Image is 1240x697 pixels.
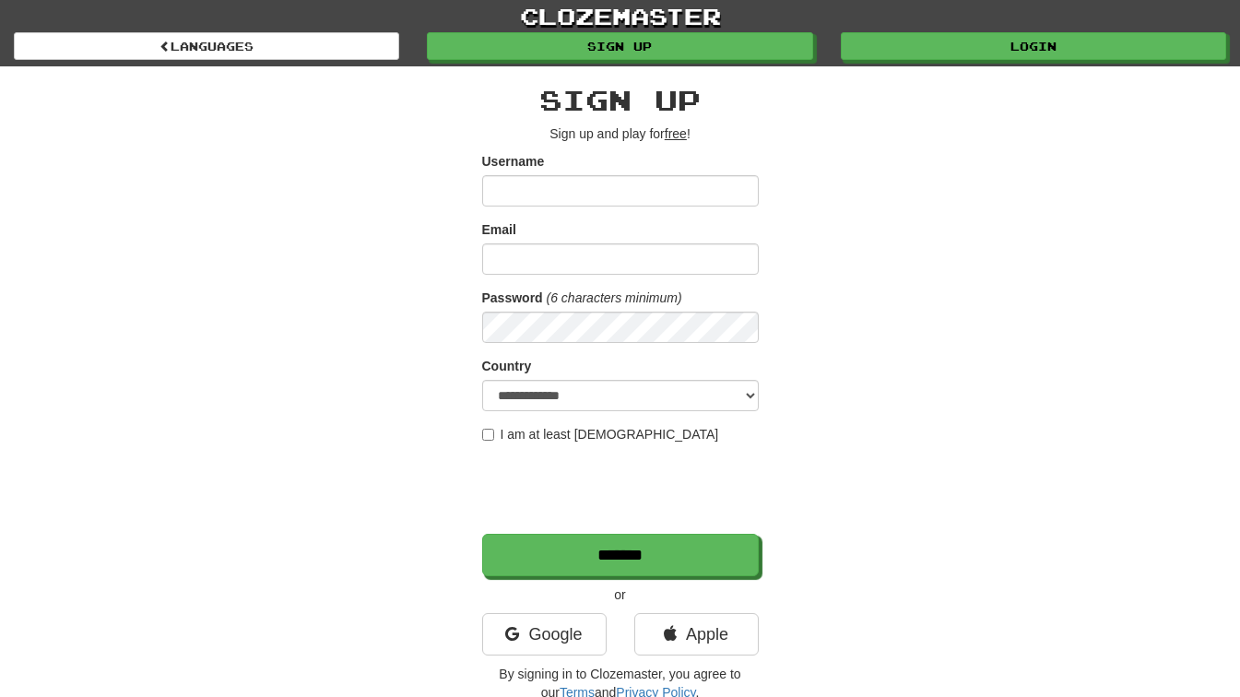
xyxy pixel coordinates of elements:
[482,152,545,171] label: Username
[634,613,759,656] a: Apple
[14,32,399,60] a: Languages
[427,32,812,60] a: Sign up
[482,357,532,375] label: Country
[841,32,1226,60] a: Login
[482,453,762,525] iframe: reCAPTCHA
[482,124,759,143] p: Sign up and play for !
[665,126,687,141] u: free
[547,290,682,305] em: (6 characters minimum)
[482,429,494,441] input: I am at least [DEMOGRAPHIC_DATA]
[482,85,759,115] h2: Sign up
[482,425,719,443] label: I am at least [DEMOGRAPHIC_DATA]
[482,613,607,656] a: Google
[482,220,516,239] label: Email
[482,289,543,307] label: Password
[482,585,759,604] p: or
